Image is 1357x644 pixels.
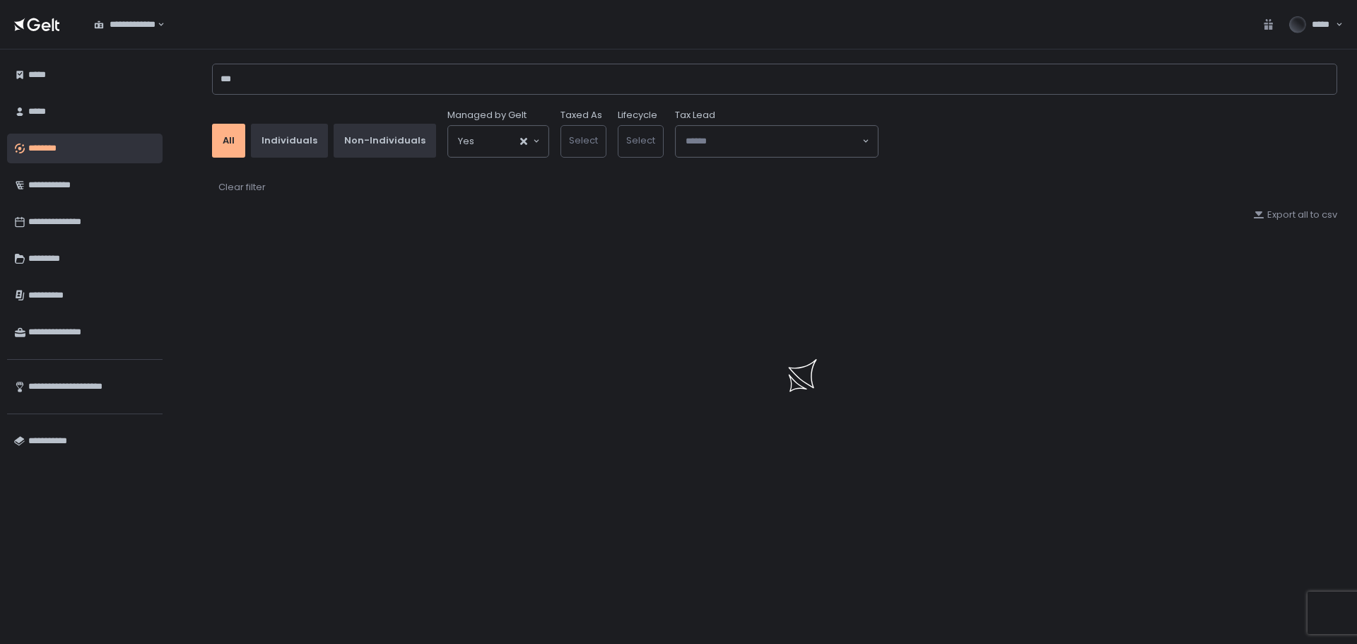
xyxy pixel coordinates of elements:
div: Search for option [85,10,165,40]
button: Clear Selected [520,138,527,145]
span: Managed by Gelt [447,109,527,122]
span: Yes [458,134,474,148]
div: All [223,134,235,147]
label: Lifecycle [618,109,657,122]
label: Taxed As [560,109,602,122]
button: Export all to csv [1253,209,1337,221]
div: Search for option [676,126,878,157]
div: Non-Individuals [344,134,425,147]
input: Search for option [686,134,861,148]
button: Individuals [251,124,328,158]
div: Individuals [262,134,317,147]
span: Tax Lead [675,109,715,122]
span: Select [569,134,598,147]
span: Select [626,134,655,147]
button: All [212,124,245,158]
button: Clear filter [218,180,266,194]
button: Non-Individuals [334,124,436,158]
div: Search for option [448,126,548,157]
div: Clear filter [218,181,266,194]
input: Search for option [474,134,519,148]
